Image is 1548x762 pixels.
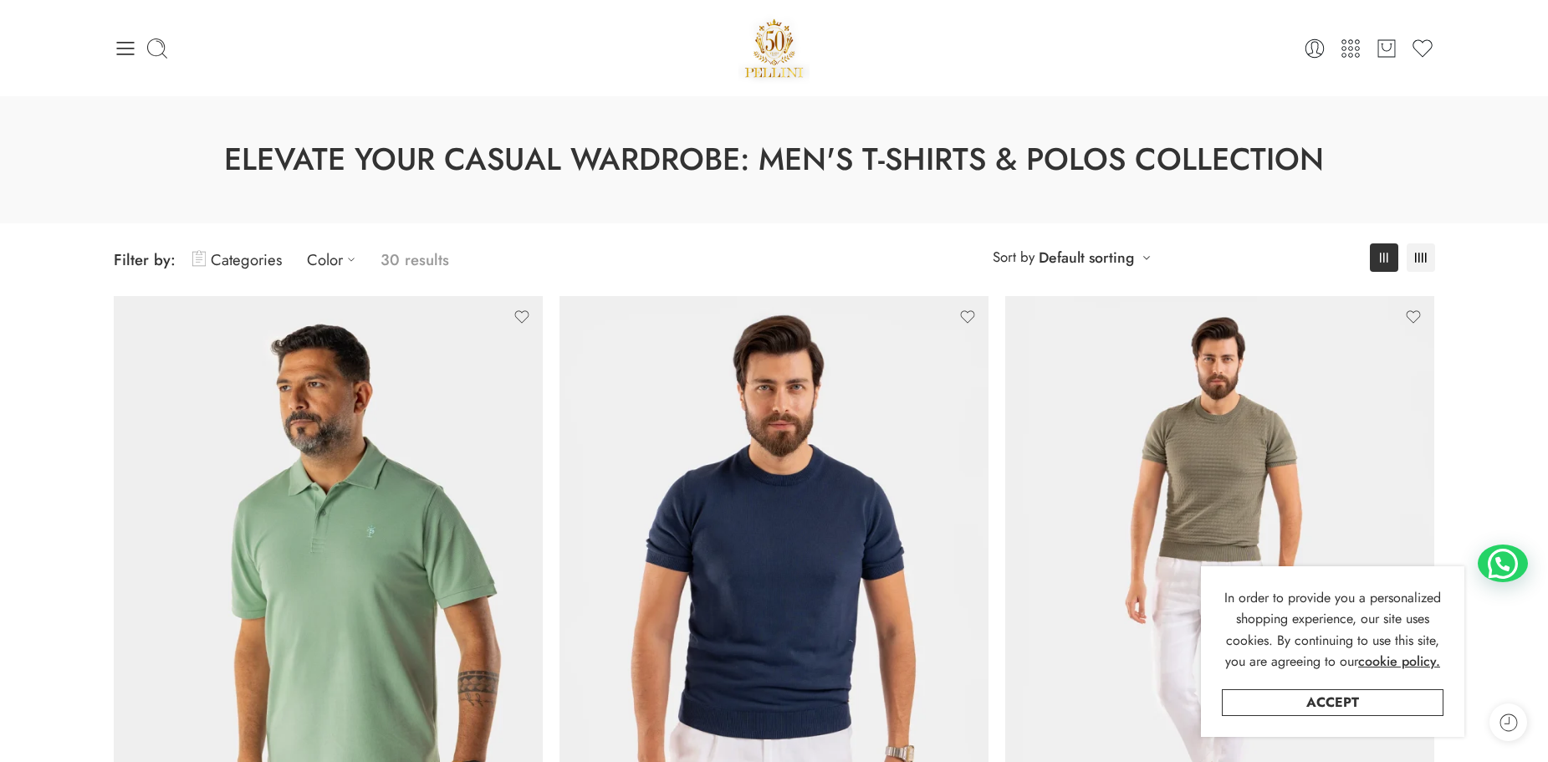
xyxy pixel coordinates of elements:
a: cookie policy. [1358,651,1440,673]
a: Login / Register [1303,37,1326,60]
a: Default sorting [1039,246,1134,269]
span: In order to provide you a personalized shopping experience, our site uses cookies. By continuing ... [1224,588,1441,672]
a: Color [307,240,364,279]
img: Pellini [738,13,810,84]
a: Categories [192,240,282,279]
h1: Elevate Your Casual Wardrobe: Men's T-Shirts & Polos Collection [42,138,1506,182]
a: Cart [1375,37,1398,60]
a: Pellini - [738,13,810,84]
a: Accept [1222,689,1443,716]
span: Filter by: [114,248,176,271]
a: Wishlist [1411,37,1434,60]
span: Sort by [993,243,1035,271]
p: 30 results [381,240,449,279]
